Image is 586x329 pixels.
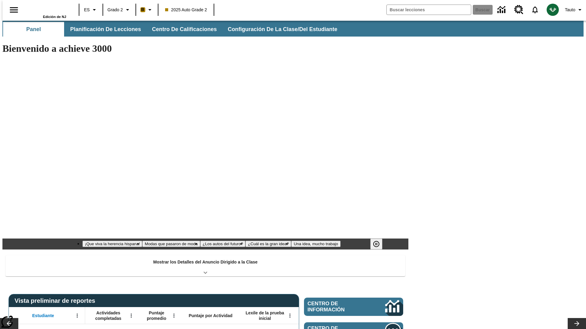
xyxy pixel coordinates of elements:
[3,22,64,37] button: Panel
[562,4,586,15] button: Perfil/Configuración
[370,239,389,249] div: Pausar
[223,22,342,37] button: Configuración de la clase/del estudiante
[73,311,82,320] button: Abrir menú
[308,301,365,313] span: Centro de información
[200,241,246,247] button: Diapositiva 3 ¿Los autos del futuro?
[27,3,66,15] a: Portada
[5,1,23,19] button: Abrir el menú lateral
[2,21,584,37] div: Subbarra de navegación
[189,313,232,318] span: Puntaje por Actividad
[43,15,66,19] span: Edición de NJ
[84,7,90,13] span: ES
[565,7,575,13] span: Tauto
[568,318,586,329] button: Carrusel de lecciones, seguir
[32,313,54,318] span: Estudiante
[142,310,171,321] span: Puntaje promedio
[245,241,291,247] button: Diapositiva 4 ¿Cuál es la gran idea?
[27,2,66,19] div: Portada
[127,311,136,320] button: Abrir menú
[82,241,142,247] button: Diapositiva 1 ¡Que viva la herencia hispana!
[494,2,511,18] a: Centro de información
[285,311,295,320] button: Abrir menú
[15,297,98,304] span: Vista preliminar de reportes
[81,4,101,15] button: Lenguaje: ES, Selecciona un idioma
[5,255,405,276] div: Mostrar los Detalles del Anuncio Dirigido a la Clase
[141,6,144,13] span: B
[511,2,527,18] a: Centro de recursos, Se abrirá en una pestaña nueva.
[165,7,207,13] span: 2025 Auto Grade 2
[107,7,123,13] span: Grado 2
[105,4,134,15] button: Grado: Grado 2, Elige un grado
[370,239,382,249] button: Pausar
[2,22,343,37] div: Subbarra de navegación
[65,22,146,37] button: Planificación de lecciones
[547,4,559,16] img: avatar image
[2,43,408,54] h1: Bienvenido a achieve 3000
[304,298,403,316] a: Centro de información
[291,241,340,247] button: Diapositiva 5 Una idea, mucho trabajo
[543,2,562,18] button: Escoja un nuevo avatar
[153,259,258,265] p: Mostrar los Detalles del Anuncio Dirigido a la Clase
[387,5,471,15] input: Buscar campo
[138,4,156,15] button: Boost El color de la clase es anaranjado claro. Cambiar el color de la clase.
[243,310,287,321] span: Lexile de la prueba inicial
[88,310,128,321] span: Actividades completadas
[169,311,179,320] button: Abrir menú
[142,241,200,247] button: Diapositiva 2 Modas que pasaron de moda
[147,22,222,37] button: Centro de calificaciones
[527,2,543,18] a: Notificaciones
